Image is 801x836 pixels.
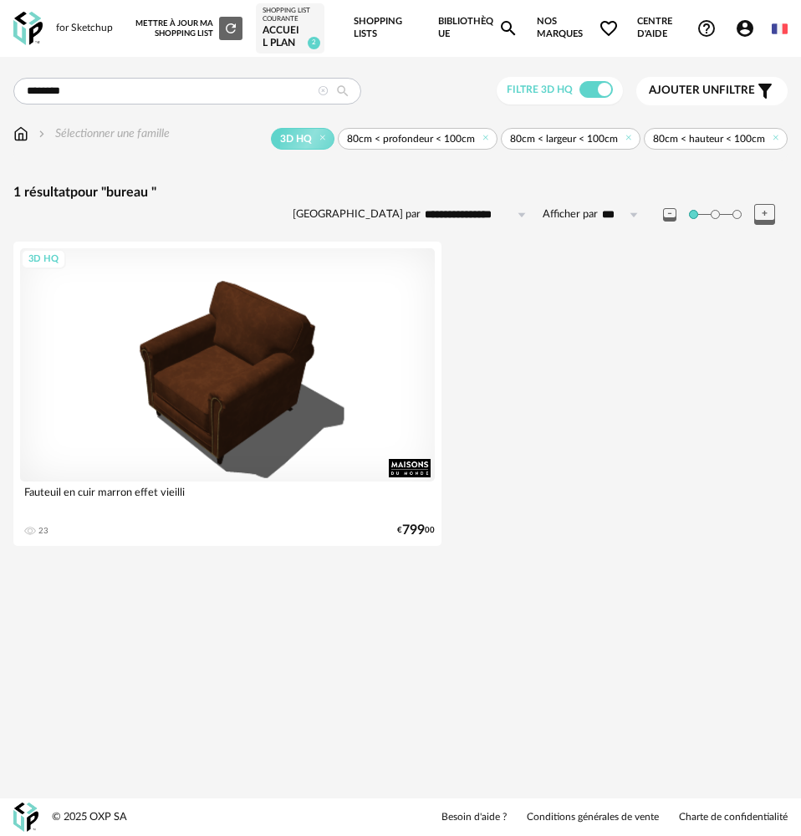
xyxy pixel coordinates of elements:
div: Fauteuil en cuir marron effet vieilli [20,482,435,515]
div: Shopping List courante [263,7,319,24]
span: Ajouter un [649,84,719,96]
img: OXP [13,12,43,46]
span: Account Circle icon [735,18,763,38]
a: Shopping List courante accueil plan 2 [263,7,319,50]
label: Afficher par [543,207,598,222]
div: for Sketchup [56,22,113,35]
label: [GEOGRAPHIC_DATA] par [293,207,421,222]
span: 799 [402,525,425,536]
img: svg+xml;base64,PHN2ZyB3aWR0aD0iMTYiIGhlaWdodD0iMTciIHZpZXdCb3g9IjAgMCAxNiAxNyIgZmlsbD0ibm9uZSIgeG... [13,125,28,142]
span: 80cm < largeur < 100cm [510,132,618,145]
div: 3D HQ [21,249,66,270]
a: Charte de confidentialité [679,811,788,824]
div: accueil plan [263,24,319,50]
img: OXP [13,803,38,832]
span: Centre d'aideHelp Circle Outline icon [637,16,716,40]
span: filtre [649,84,755,98]
span: Help Circle Outline icon [696,18,717,38]
span: 3D HQ [280,132,312,145]
span: pour "bureau " [70,186,156,199]
div: € 00 [397,525,435,536]
a: 3D HQ Fauteuil en cuir marron effet vieilli 23 €79900 [13,242,441,546]
div: 1 résultat [13,184,788,201]
span: Heart Outline icon [599,18,619,38]
span: 2 [308,37,320,49]
img: fr [772,21,788,37]
img: svg+xml;base64,PHN2ZyB3aWR0aD0iMTYiIGhlaWdodD0iMTYiIHZpZXdCb3g9IjAgMCAxNiAxNiIgZmlsbD0ibm9uZSIgeG... [35,125,48,142]
span: Magnify icon [498,18,518,38]
span: Filtre 3D HQ [507,84,573,94]
span: 80cm < hauteur < 100cm [653,132,765,145]
button: Ajouter unfiltre Filter icon [636,77,788,105]
a: Besoin d'aide ? [441,811,507,824]
span: Refresh icon [223,23,238,32]
span: 80cm < profondeur < 100cm [347,132,475,145]
div: © 2025 OXP SA [52,810,127,824]
a: Conditions générales de vente [527,811,659,824]
span: Filter icon [755,81,775,101]
div: Sélectionner une famille [35,125,170,142]
span: Account Circle icon [735,18,755,38]
div: 23 [38,526,48,536]
div: Mettre à jour ma Shopping List [135,17,242,40]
